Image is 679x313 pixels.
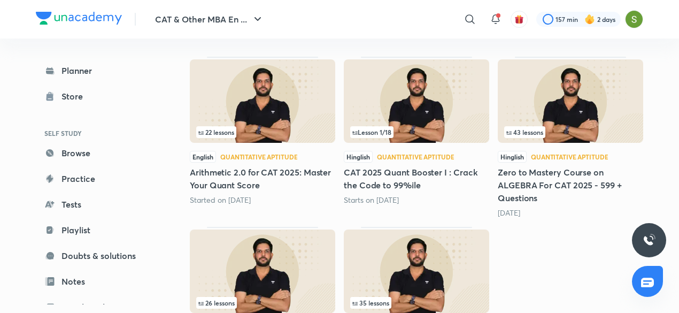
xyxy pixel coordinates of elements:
[344,57,489,218] div: CAT 2025 Quant Booster I : Crack the Code to 99%ile
[350,126,483,138] div: infocontainer
[36,194,160,215] a: Tests
[584,14,595,25] img: streak
[190,59,335,143] img: Thumbnail
[190,57,335,218] div: Arithmetic 2.0 for CAT 2025: Master Your Quant Score
[36,168,160,189] a: Practice
[36,245,160,266] a: Doubts & solutions
[506,129,543,135] span: 43 lessons
[350,297,483,309] div: left
[514,14,524,24] img: avatar
[36,124,160,142] h6: SELF STUDY
[498,57,643,218] div: Zero to Mastery Course on ALGEBRA For CAT 2025 - 599 + Questions
[344,195,489,205] div: Starts on Sep 8
[350,126,483,138] div: infosection
[190,166,335,192] h5: Arithmetic 2.0 for CAT 2025: Master Your Quant Score
[36,12,122,27] a: Company Logo
[36,219,160,241] a: Playlist
[36,271,160,292] a: Notes
[196,297,329,309] div: infosection
[344,166,489,192] h5: CAT 2025 Quant Booster I : Crack the Code to 99%ile
[190,195,335,205] div: Started on Aug 4
[36,60,160,81] a: Planner
[643,234,655,247] img: ttu
[504,126,637,138] div: infocontainer
[511,11,528,28] button: avatar
[190,151,216,163] span: English
[344,151,373,163] span: Hinglish
[498,151,527,163] span: Hinglish
[149,9,271,30] button: CAT & Other MBA En ...
[350,297,483,309] div: infosection
[504,126,637,138] div: infosection
[61,90,89,103] div: Store
[377,154,454,160] div: Quantitative Aptitude
[36,12,122,25] img: Company Logo
[625,10,643,28] img: Samridhi Vij
[498,166,643,204] h5: Zero to Mastery Course on ALGEBRA For CAT 2025 - 599 + Questions
[196,126,329,138] div: left
[196,297,329,309] div: left
[220,154,297,160] div: Quantitative Aptitude
[196,126,329,138] div: infocontainer
[352,300,389,306] span: 35 lessons
[344,59,489,143] img: Thumbnail
[350,126,483,138] div: left
[198,129,234,135] span: 22 lessons
[196,126,329,138] div: infosection
[531,154,608,160] div: Quantitative Aptitude
[352,129,391,135] span: Lesson 1 / 18
[196,297,329,309] div: infocontainer
[36,86,160,107] a: Store
[498,59,643,143] img: Thumbnail
[504,126,637,138] div: left
[350,297,483,309] div: infocontainer
[198,300,235,306] span: 26 lessons
[36,142,160,164] a: Browse
[498,208,643,218] div: 1 month ago
[344,230,489,313] img: Thumbnail
[190,230,335,313] img: Thumbnail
